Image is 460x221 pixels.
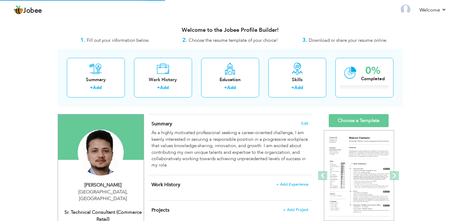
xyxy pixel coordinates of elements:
div: [GEOGRAPHIC_DATA] [GEOGRAPHIC_DATA] [63,189,144,203]
label: + [157,84,160,91]
span: Jobee [23,8,42,14]
span: Download or share your resume online. [309,37,387,43]
span: + Add Project [283,208,308,212]
div: As a highly motivated professional seeking a career-oriented challenge, I am keenly interested in... [152,130,308,169]
label: + [90,84,93,91]
label: + [224,84,227,91]
h3: Welcome to the Jobee Profile Builder! [58,27,403,33]
span: Projects [152,207,169,213]
img: jobee.io [14,5,23,15]
div: Education [206,77,254,83]
a: Add [294,84,303,91]
h4: Adding a summary is a quick and easy way to highlight your experience and interests. [152,121,308,127]
div: [PERSON_NAME] [63,182,144,189]
div: Completed [361,76,385,82]
div: 0% [361,66,385,76]
strong: 3. [302,36,307,44]
a: Add [160,84,169,91]
a: Choose a Template [329,114,389,127]
span: Fill out your information below. [87,37,150,43]
h4: This helps to show the companies you have worked for. [152,182,308,188]
strong: 1. [80,36,85,44]
a: Add [93,84,102,91]
span: + Add Experience [276,182,308,186]
div: Skills [273,77,321,83]
a: Add [227,84,236,91]
span: , [126,189,128,195]
label: + [291,84,294,91]
a: Jobee [14,5,42,15]
a: Welcome [419,6,446,14]
span: Edit [301,121,308,126]
div: Summary [72,77,120,83]
h4: This helps to highlight the project, tools and skills you have worked on. [152,207,308,213]
strong: 2. [182,36,187,44]
span: Work History [152,181,180,188]
img: Profile Img [401,5,410,14]
span: Summary [152,120,172,127]
div: Work History [139,77,187,83]
img: Mansoor Ahmed [78,130,124,176]
span: Choose the resume template of your choice! [189,37,278,43]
